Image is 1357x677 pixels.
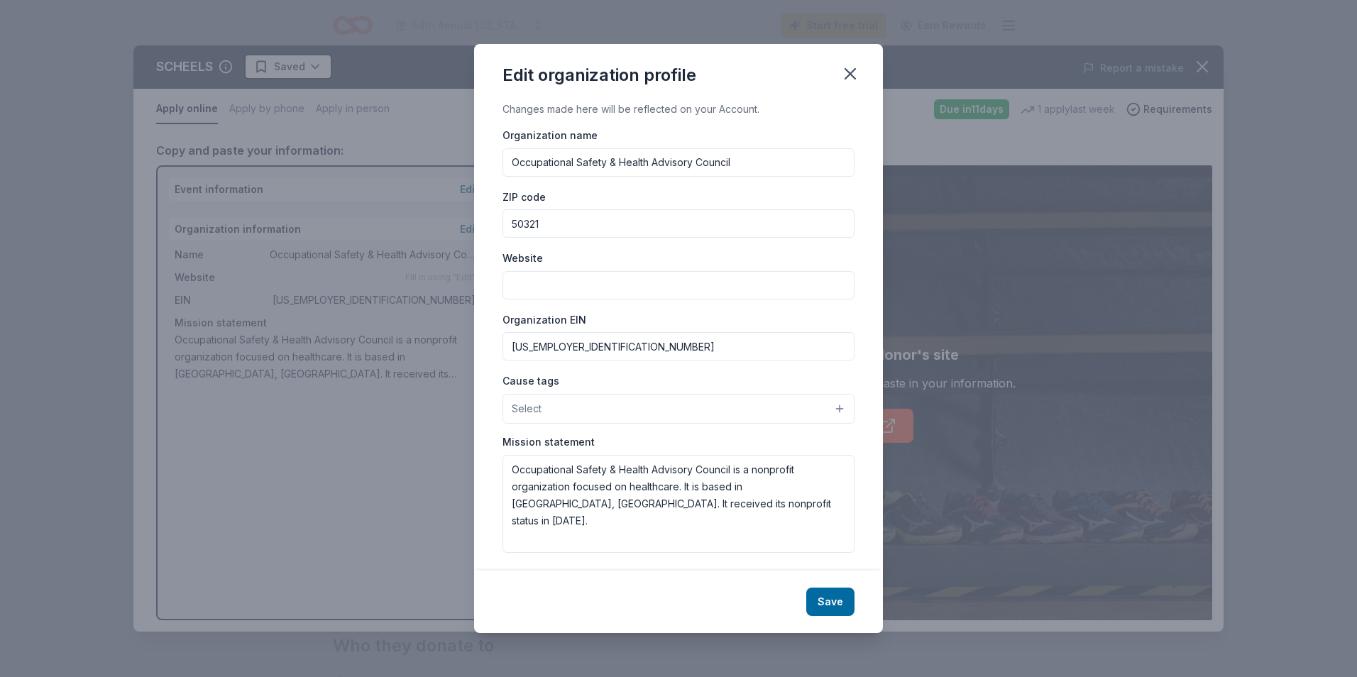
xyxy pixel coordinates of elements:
div: Changes made here will be reflected on your Account. [502,101,855,118]
span: Select [512,400,542,417]
label: ZIP code [502,190,546,204]
div: Edit organization profile [502,64,696,87]
textarea: Occupational Safety & Health Advisory Council is a nonprofit organization focused on healthcare. ... [502,455,855,553]
label: Cause tags [502,374,559,388]
label: Organization name [502,128,598,143]
button: Save [806,588,855,616]
label: Organization EIN [502,313,586,327]
input: 12345 (U.S. only) [502,209,855,238]
button: Select [502,394,855,424]
input: 12-3456789 [502,332,855,360]
label: Mission statement [502,435,595,449]
label: Website [502,251,543,265]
